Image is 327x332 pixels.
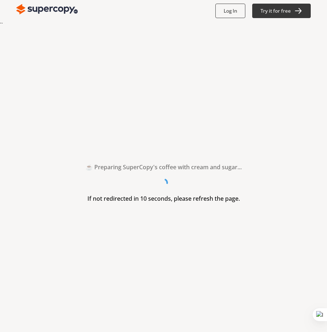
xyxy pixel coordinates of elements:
h3: If not redirected in 10 seconds, please refresh the page. [87,193,240,204]
img: Close [16,2,78,17]
b: Log In [224,8,237,14]
b: Try it for free [261,8,291,14]
button: Log In [215,4,245,18]
button: Try it for free [252,4,311,18]
h2: ☕ Preparing SuperCopy's coffee with cream and sugar... [86,162,242,173]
